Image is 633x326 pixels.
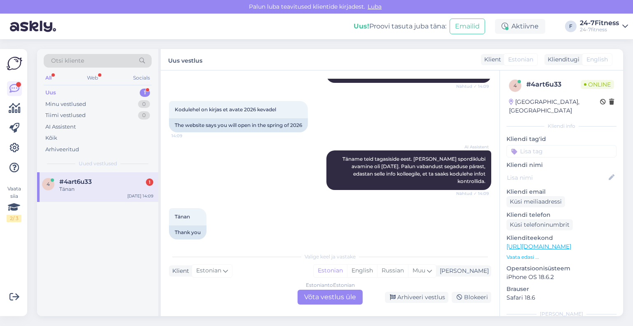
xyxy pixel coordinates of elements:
[45,111,86,120] div: Tiimi vestlused
[47,181,50,187] span: 4
[508,55,533,64] span: Estonian
[59,178,92,185] span: #4art6u33
[45,89,56,97] div: Uus
[513,82,517,89] span: 4
[44,73,53,83] div: All
[506,234,617,242] p: Klienditeekond
[146,178,153,186] div: 1
[175,106,276,113] span: Kodulehel on kirjas et avate 2026 kevadel
[7,56,22,71] img: Askly Logo
[175,213,190,220] span: Tänan
[169,267,189,275] div: Klient
[127,193,153,199] div: [DATE] 14:09
[171,240,202,246] span: 14:10
[507,173,607,182] input: Lisa nimi
[140,89,150,97] div: 1
[506,196,565,207] div: Küsi meiliaadressi
[85,73,100,83] div: Web
[506,188,617,196] p: Kliendi email
[526,80,581,89] div: # 4art6u33
[7,215,21,222] div: 2 / 3
[450,19,485,34] button: Emailid
[342,156,487,184] span: Täname teid tagasiside eest. [PERSON_NAME] spordiklubi avamine oli [DATE]. Palun vabandust segadu...
[314,265,347,277] div: Estonian
[506,219,573,230] div: Küsi telefoninumbrit
[506,293,617,302] p: Safari 18.6
[506,122,617,130] div: Kliendi info
[544,55,579,64] div: Klienditugi
[138,111,150,120] div: 0
[506,211,617,219] p: Kliendi telefon
[171,133,202,139] span: 14:09
[79,160,117,167] span: Uued vestlused
[298,290,363,305] div: Võta vestlus üle
[586,55,608,64] span: English
[506,145,617,157] input: Lisa tag
[169,118,308,132] div: The website says you will open in the spring of 2026
[51,56,84,65] span: Otsi kliente
[506,285,617,293] p: Brauser
[138,100,150,108] div: 0
[506,135,617,143] p: Kliendi tag'id
[506,243,571,250] a: [URL][DOMAIN_NAME]
[506,310,617,318] div: [PERSON_NAME]
[509,98,600,115] div: [GEOGRAPHIC_DATA], [GEOGRAPHIC_DATA]
[45,134,57,142] div: Kõik
[580,26,619,33] div: 24-7fitness
[452,292,491,303] div: Blokeeri
[481,55,501,64] div: Klient
[7,185,21,222] div: Vaata siia
[306,281,355,289] div: Estonian to Estonian
[565,21,577,32] div: F
[495,19,545,34] div: Aktiivne
[413,267,425,274] span: Muu
[377,265,408,277] div: Russian
[131,73,152,83] div: Socials
[45,123,76,131] div: AI Assistent
[169,253,491,260] div: Valige keel ja vastake
[365,3,384,10] span: Luba
[456,83,489,89] span: Nähtud ✓ 14:09
[59,185,153,193] div: Tänan
[347,265,377,277] div: English
[385,292,448,303] div: Arhiveeri vestlus
[169,225,206,239] div: Thank you
[506,273,617,281] p: iPhone OS 18.6.2
[45,100,86,108] div: Minu vestlused
[354,21,446,31] div: Proovi tasuta juba täna:
[45,145,79,154] div: Arhiveeritud
[506,253,617,261] p: Vaata edasi ...
[506,264,617,273] p: Operatsioonisüsteem
[456,190,489,197] span: Nähtud ✓ 14:09
[436,267,489,275] div: [PERSON_NAME]
[196,266,221,275] span: Estonian
[580,20,628,33] a: 24-7Fitness24-7fitness
[354,22,369,30] b: Uus!
[580,20,619,26] div: 24-7Fitness
[458,144,489,150] span: AI Assistent
[168,54,202,65] label: Uus vestlus
[581,80,614,89] span: Online
[506,161,617,169] p: Kliendi nimi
